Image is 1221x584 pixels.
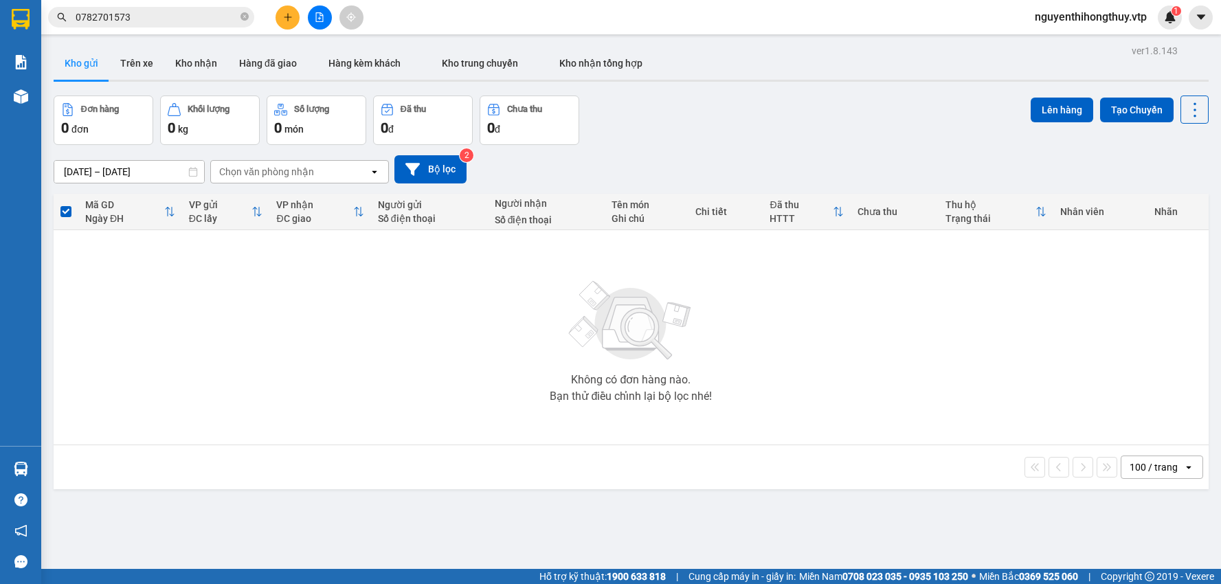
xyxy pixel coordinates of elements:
div: Nhãn [1154,206,1201,217]
div: Đã thu [401,104,426,114]
img: logo-vxr [12,9,30,30]
span: nguyenthihongthuy.vtp [1024,8,1158,25]
div: Tên món [612,199,682,210]
button: Đơn hàng0đơn [54,96,153,145]
strong: 0369 525 060 [1019,571,1078,582]
span: close-circle [240,11,249,24]
svg: open [369,166,380,177]
button: Chưa thu0đ [480,96,579,145]
span: món [284,124,304,135]
button: Kho nhận [164,47,228,80]
div: Đã thu [770,199,833,210]
span: 1 [1174,6,1178,16]
img: warehouse-icon [14,89,28,104]
button: file-add [308,5,332,30]
div: Mã GD [85,199,164,210]
button: Bộ lọc [394,155,467,183]
th: Toggle SortBy [78,194,182,230]
span: 0 [168,120,175,136]
span: đơn [71,124,89,135]
span: Kho nhận tổng hợp [559,58,642,69]
span: 0 [487,120,495,136]
div: Chi tiết [695,206,756,217]
div: Đơn hàng [81,104,119,114]
strong: 0708 023 035 - 0935 103 250 [842,571,968,582]
span: Cung cấp máy in - giấy in: [688,569,796,584]
button: Đã thu0đ [373,96,473,145]
input: Tìm tên, số ĐT hoặc mã đơn [76,10,238,25]
div: Người gửi [378,199,481,210]
div: 100 / trang [1130,460,1178,474]
span: close-circle [240,12,249,21]
button: Lên hàng [1031,98,1093,122]
span: file-add [315,12,324,22]
span: copyright [1145,572,1154,581]
div: VP nhận [276,199,352,210]
span: Kho trung chuyển [442,58,518,69]
th: Toggle SortBy [182,194,270,230]
button: Số lượng0món [267,96,366,145]
div: VP gửi [189,199,252,210]
button: aim [339,5,363,30]
button: Hàng đã giao [228,47,308,80]
span: | [1088,569,1090,584]
span: Hỗ trợ kỹ thuật: [539,569,666,584]
span: message [14,555,27,568]
th: Toggle SortBy [269,194,370,230]
span: 0 [61,120,69,136]
div: Số điện thoại [495,214,598,225]
button: plus [276,5,300,30]
span: aim [346,12,356,22]
th: Toggle SortBy [939,194,1053,230]
div: Số điện thoại [378,213,481,224]
div: HTTT [770,213,833,224]
svg: open [1183,462,1194,473]
span: question-circle [14,493,27,506]
span: ⚪️ [972,574,976,579]
div: Ngày ĐH [85,213,164,224]
div: Khối lượng [188,104,229,114]
div: ĐC giao [276,213,352,224]
sup: 1 [1172,6,1181,16]
div: Chưa thu [507,104,542,114]
img: warehouse-icon [14,462,28,476]
sup: 2 [460,148,473,162]
button: Trên xe [109,47,164,80]
span: caret-down [1195,11,1207,23]
div: Chọn văn phòng nhận [219,165,314,179]
div: Nhân viên [1060,206,1141,217]
span: 0 [274,120,282,136]
span: đ [388,124,394,135]
button: Khối lượng0kg [160,96,260,145]
span: Miền Nam [799,569,968,584]
img: solution-icon [14,55,28,69]
span: Hàng kèm khách [328,58,401,69]
button: Tạo Chuyến [1100,98,1174,122]
div: ĐC lấy [189,213,252,224]
input: Select a date range. [54,161,204,183]
img: svg+xml;base64,PHN2ZyBjbGFzcz0ibGlzdC1wbHVnX19zdmciIHhtbG5zPSJodHRwOi8vd3d3LnczLm9yZy8yMDAwL3N2Zy... [562,273,699,369]
span: plus [283,12,293,22]
span: Miền Bắc [979,569,1078,584]
div: Người nhận [495,198,598,209]
div: Không có đơn hàng nào. [571,374,691,385]
th: Toggle SortBy [763,194,851,230]
div: ver 1.8.143 [1132,43,1178,58]
div: Thu hộ [945,199,1035,210]
span: search [57,12,67,22]
div: Trạng thái [945,213,1035,224]
strong: 1900 633 818 [607,571,666,582]
div: Bạn thử điều chỉnh lại bộ lọc nhé! [550,391,712,402]
span: | [676,569,678,584]
span: đ [495,124,500,135]
span: kg [178,124,188,135]
div: Chưa thu [858,206,932,217]
span: notification [14,524,27,537]
div: Số lượng [294,104,329,114]
div: Ghi chú [612,213,682,224]
button: caret-down [1189,5,1213,30]
span: 0 [381,120,388,136]
img: icon-new-feature [1164,11,1176,23]
button: Kho gửi [54,47,109,80]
